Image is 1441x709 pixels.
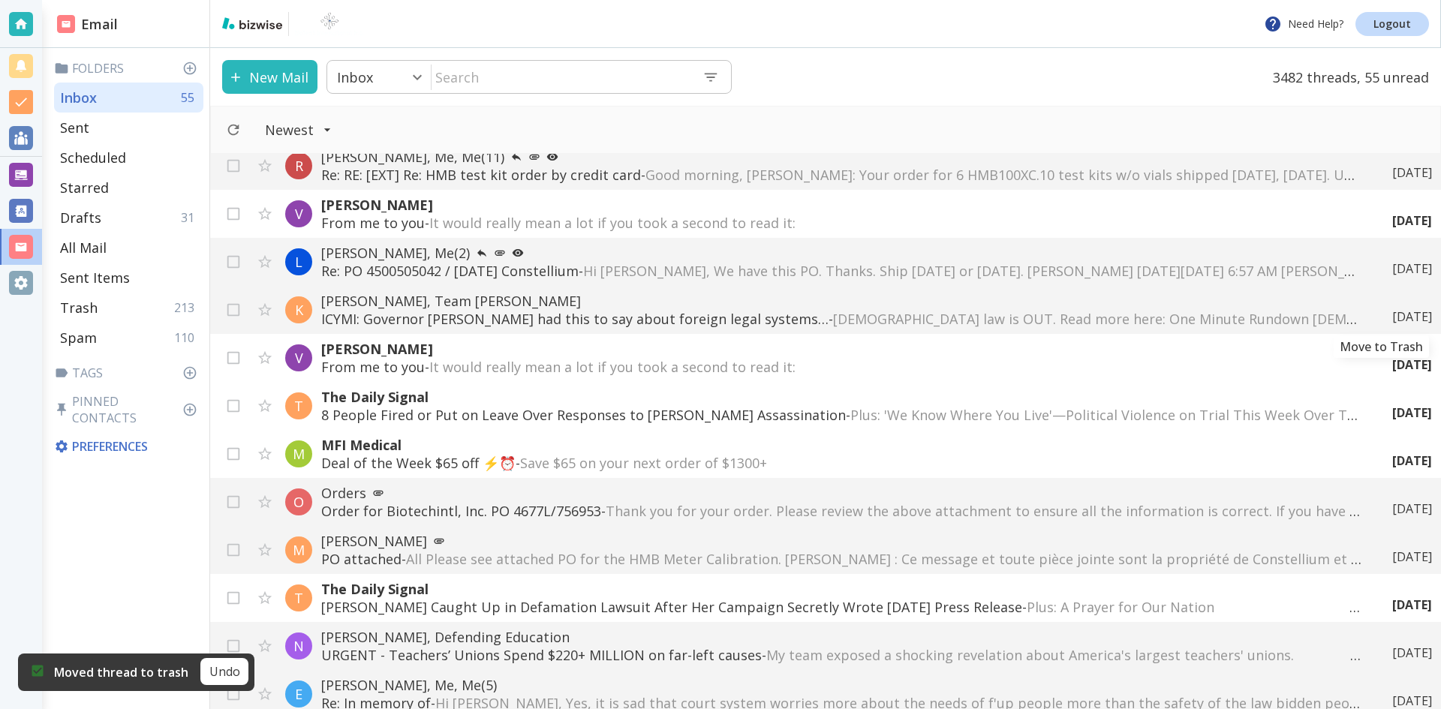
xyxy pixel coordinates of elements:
p: All Mail [60,239,107,257]
p: Folders [54,60,203,77]
p: [PERSON_NAME], Me (2) [321,244,1362,262]
p: Spam [60,329,97,347]
p: Inbox [337,68,373,86]
p: M [293,445,305,463]
div: Spam110 [54,323,203,353]
input: Search [432,62,690,92]
div: Sent [54,113,203,143]
p: [DATE] [1392,308,1432,325]
p: Trash [60,299,98,317]
p: [DATE] [1392,452,1432,469]
p: [PERSON_NAME] [321,532,1362,550]
img: bizwise [222,17,282,29]
p: [PERSON_NAME] [321,196,1362,214]
p: V [295,205,303,223]
h2: Email [57,14,118,35]
p: [DATE] [1392,164,1432,181]
p: [PERSON_NAME] Caught Up in Defamation Lawsuit After Her Campaign Secretly Wrote [DATE] Press Rele... [321,598,1362,616]
p: Drafts [60,209,101,227]
p: The Daily Signal [321,388,1362,406]
p: 213 [174,299,200,316]
div: Sent Items [54,263,203,293]
p: [PERSON_NAME], Me, Me (5) [321,676,1362,694]
p: 8 People Fired or Put on Leave Over Responses to [PERSON_NAME] Assassination - [321,406,1362,424]
p: ICYMI: Governor [PERSON_NAME] had this to say about foreign legal systems… - [321,310,1362,328]
p: Scheduled [60,149,126,167]
img: BioTech International [295,12,364,36]
p: [PERSON_NAME], Defending Education [321,628,1362,646]
div: All Mail [54,233,203,263]
div: Scheduled [54,143,203,173]
p: 3482 threads, 55 unread [1264,60,1429,94]
p: [DATE] [1392,644,1432,661]
p: Re: RE: [EXT] Re: HMB test kit order by credit card - [321,166,1362,184]
p: T [294,397,303,415]
p: Tags [54,365,203,381]
p: Order for Biotechintl, Inc. PO 4677L/756953 - [321,502,1362,520]
p: Deal of the Week $65 off ⚡⏰ - [321,454,1362,472]
p: Inbox [60,89,97,107]
div: Drafts31 [54,203,203,233]
p: [PERSON_NAME], Me, Me (11) [321,148,1362,166]
p: T [294,589,303,607]
a: Logout [1355,12,1429,36]
p: Moved thread to trash [54,664,188,680]
button: New Mail [222,60,317,94]
p: M [293,541,305,559]
p: R [295,157,303,175]
p: From me to you - [321,358,1362,376]
p: L [295,253,302,271]
p: Pinned Contacts [54,393,203,426]
div: Inbox55 [54,83,203,113]
p: Logout [1373,19,1411,29]
p: 55 [181,89,200,106]
img: DashboardSidebarEmail.svg [57,15,75,33]
p: [DATE] [1392,260,1432,277]
p: Re: PO 4500505042 / [DATE] Constellium - [321,262,1362,280]
p: [PERSON_NAME] [321,340,1362,358]
button: Filter [250,113,347,146]
p: [DATE] [1392,500,1432,517]
button: Refresh [220,116,247,143]
p: [PERSON_NAME], Team [PERSON_NAME] [321,292,1362,310]
span: It would really mean a lot if you took a second to read it: ‌ ‌ ‌ ‌ ‌ ‌ ‌ ‌ ‌ ‌ ‌ ‌ ‌ ‌ ‌ ‌ ‌ ‌ ‌... [429,358,1062,376]
div: Move to Trash [1334,335,1429,358]
p: E [295,685,302,703]
p: Sent Items [60,269,130,287]
p: 31 [181,209,200,226]
p: Preferences [54,438,200,455]
span: Save $65 on your next order of $1300+ ͏ ͏ ͏ ͏ ͏ ͏ ͏ ͏ ͏ ͏ ͏ ͏ ͏ ͏ ͏ ͏ ͏ ͏ ͏ ͏ ͏ ͏ ͏ ͏ ͏ ͏ ͏ ͏ ͏ ͏... [520,454,1075,472]
p: MFI Medical [321,436,1362,454]
p: [DATE] [1392,692,1432,709]
p: V [295,349,303,367]
p: 110 [174,329,200,346]
p: [DATE] [1392,356,1432,373]
p: K [295,301,303,319]
p: [DATE] [1392,548,1432,565]
p: Orders [321,484,1362,502]
p: The Daily Signal [321,580,1362,598]
svg: Your most recent message has not been opened yet [512,247,524,259]
span: It would really mean a lot if you took a second to read it: ‌ ‌ ‌ ‌ ‌ ‌ ‌ ‌ ‌ ‌ ‌ ‌ ‌ ‌ ‌ ‌ ‌ ‌ ‌... [429,214,1062,232]
p: Sent [60,119,89,137]
p: PO attached - [321,550,1362,568]
p: From me to you - [321,214,1362,232]
p: [DATE] [1392,404,1432,421]
p: [DATE] [1392,596,1432,613]
p: Need Help? [1264,15,1343,33]
div: Starred [54,173,203,203]
p: N [293,637,304,655]
div: Preferences [51,432,203,461]
p: URGENT - Teachers’ Unions Spend $220+ MILLION on far-left causes - [321,646,1362,664]
svg: Your most recent message has not been opened yet [546,151,558,163]
p: [DATE] [1392,212,1432,229]
p: Starred [60,179,109,197]
button: Undo [200,658,248,685]
div: Trash213 [54,293,203,323]
p: O [293,493,304,511]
